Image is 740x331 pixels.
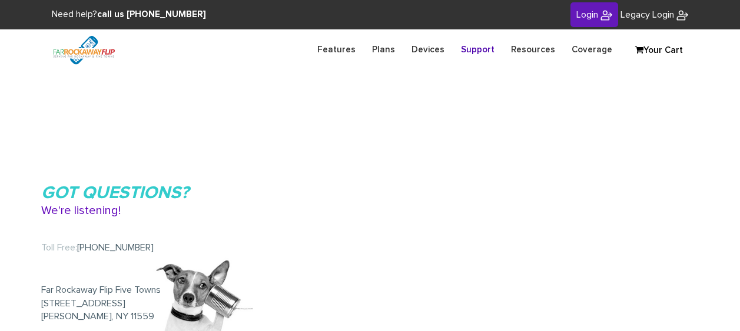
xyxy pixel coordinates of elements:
[41,243,77,252] span: Toll Free:
[403,38,453,61] a: Devices
[41,241,230,254] p: [PHONE_NUMBER]
[576,10,598,19] span: Login
[629,42,688,59] a: Your Cart
[600,9,612,21] img: FiveTownsFlip
[364,38,403,61] a: Plans
[52,10,206,19] span: Need help?
[503,38,563,61] a: Resources
[97,10,206,19] strong: call us [PHONE_NUMBER]
[44,29,124,71] img: FiveTownsFlip
[309,38,364,61] a: Features
[41,260,230,323] p: Far Rockaway Flip Five Towns [STREET_ADDRESS] [PERSON_NAME], NY 11559
[620,8,688,22] a: Legacy Login
[453,38,503,61] a: Support
[41,203,230,218] span: We're listening!
[41,182,230,218] h3: Got Questions?
[676,9,688,21] img: FiveTownsFlip
[620,10,674,19] span: Legacy Login
[563,38,620,61] a: Coverage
